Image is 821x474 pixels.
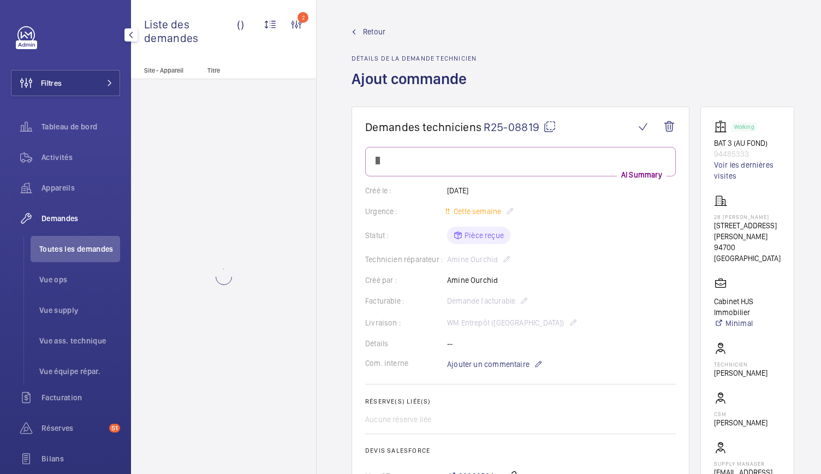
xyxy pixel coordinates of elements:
span: Vue supply [39,305,120,316]
h2: Devis Salesforce [365,447,676,454]
p: CSM [714,411,768,417]
p: Supply manager [714,460,781,467]
span: Vue équipe répar. [39,366,120,377]
span: Activités [41,152,120,163]
p: 28 [PERSON_NAME] [714,214,781,220]
button: Filtres [11,70,120,96]
p: [PERSON_NAME] [714,417,768,428]
img: elevator.svg [714,120,731,133]
span: Demandes techniciens [365,120,481,134]
span: Filtres [41,78,62,88]
p: Working [734,125,754,129]
p: BAT 3 (AU FOND) [714,138,781,149]
span: Toutes les demandes [39,244,120,254]
span: Réserves [41,423,105,434]
p: Titre [207,67,279,74]
span: 51 [109,424,120,432]
p: Cabinet HJS Immobilier [714,296,781,318]
span: Bilans [41,453,120,464]
span: Appareils [41,182,120,193]
span: Retour [363,26,385,37]
p: Site - Appareil [131,67,203,74]
a: Minimal [714,318,781,329]
span: Facturation [41,392,120,403]
span: Vue ops [39,274,120,285]
span: Ajouter un commentaire [447,359,530,370]
p: 94485333 [714,149,781,159]
span: Tableau de bord [41,121,120,132]
span: R25-08819 [484,120,556,134]
h2: Réserve(s) liée(s) [365,398,676,405]
p: Technicien [714,361,768,368]
h1: Ajout commande [352,69,477,106]
p: [STREET_ADDRESS][PERSON_NAME] [714,220,781,242]
p: AI Summary [617,169,667,180]
h2: Détails de la demande technicien [352,55,477,62]
span: Vue ass. technique [39,335,120,346]
p: 94700 [GEOGRAPHIC_DATA] [714,242,781,264]
p: [PERSON_NAME] [714,368,768,378]
a: Voir les dernières visites [714,159,781,181]
span: Demandes [41,213,120,224]
span: Liste des demandes [144,17,237,45]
